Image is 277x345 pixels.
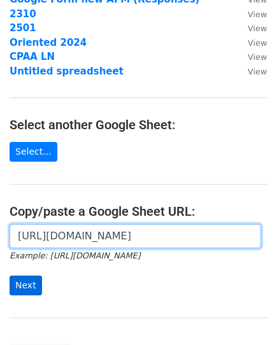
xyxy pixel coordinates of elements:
a: View [235,51,267,62]
small: Example: [URL][DOMAIN_NAME] [10,251,140,260]
iframe: Chat Widget [213,284,277,345]
a: View [235,37,267,48]
input: Paste your Google Sheet URL here [10,224,261,248]
a: 2310 [10,8,36,20]
a: Untitled spreadsheet [10,66,124,77]
a: Select... [10,142,57,162]
h4: Select another Google Sheet: [10,117,267,132]
small: View [248,52,267,62]
a: CPAA LN [10,51,55,62]
small: View [248,38,267,48]
small: View [248,10,267,19]
a: Oriented 2024 [10,37,87,48]
small: View [248,24,267,33]
a: View [235,66,267,77]
h4: Copy/paste a Google Sheet URL: [10,204,267,219]
input: Next [10,276,42,295]
a: View [235,22,267,34]
small: View [248,67,267,76]
a: View [235,8,267,20]
a: 2501 [10,22,36,34]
